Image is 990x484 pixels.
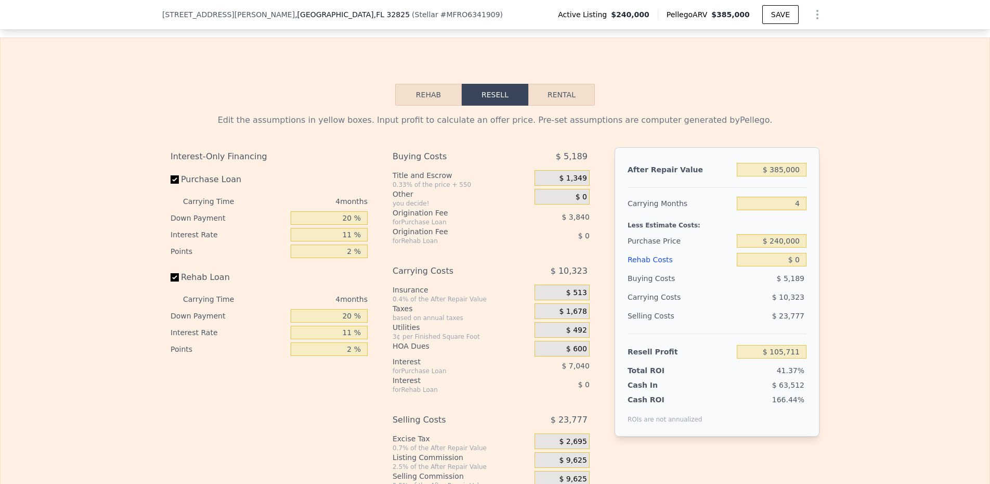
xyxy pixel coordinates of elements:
[551,262,588,281] span: $ 10,323
[393,463,530,471] div: 2.5% of the After Repair Value
[440,10,500,19] span: # MFRO6341909
[559,437,587,447] span: $ 2,695
[171,170,286,189] label: Purchase Loan
[777,366,804,375] span: 41.37%
[628,194,733,213] div: Carrying Months
[628,269,733,288] div: Buying Costs
[628,288,693,307] div: Carrying Costs
[374,10,410,19] span: , FL 32825
[628,405,702,424] div: ROIs are not annualized
[393,341,530,351] div: HOA Dues
[628,213,806,232] div: Less Estimate Costs:
[556,147,588,166] span: $ 5,189
[628,160,733,179] div: After Repair Value
[772,293,804,301] span: $ 10,323
[528,84,595,106] button: Rental
[393,226,509,237] div: Origination Fee
[171,268,286,287] label: Rehab Loan
[183,291,251,308] div: Carrying Time
[412,9,503,20] div: ( )
[772,312,804,320] span: $ 23,777
[171,341,286,358] div: Points
[393,356,509,367] div: Interest
[628,365,693,376] div: Total ROI
[628,380,693,390] div: Cash In
[393,471,530,481] div: Selling Commission
[628,394,702,405] div: Cash ROI
[393,237,509,245] div: for Rehab Loan
[393,333,530,341] div: 3¢ per Finished Square Foot
[393,375,509,386] div: Interest
[393,411,509,429] div: Selling Costs
[578,232,590,240] span: $ 0
[393,181,530,189] div: 0.33% of the price + 550
[628,342,733,361] div: Resell Profit
[171,243,286,260] div: Points
[171,324,286,341] div: Interest Rate
[415,10,438,19] span: Stellar
[171,175,179,184] input: Purchase Loan
[393,189,530,199] div: Other
[393,303,530,314] div: Taxes
[162,9,295,20] span: [STREET_ADDRESS][PERSON_NAME]
[393,208,509,218] div: Origination Fee
[393,295,530,303] div: 0.4% of the After Repair Value
[393,386,509,394] div: for Rehab Loan
[628,232,733,250] div: Purchase Price
[762,5,799,24] button: SAVE
[393,452,530,463] div: Listing Commission
[255,193,368,210] div: 4 months
[393,170,530,181] div: Title and Escrow
[393,322,530,333] div: Utilities
[578,380,590,389] span: $ 0
[667,9,712,20] span: Pellego ARV
[295,9,410,20] span: , [GEOGRAPHIC_DATA]
[393,262,509,281] div: Carrying Costs
[611,9,649,20] span: $240,000
[772,396,804,404] span: 166.44%
[393,367,509,375] div: for Purchase Loan
[562,362,589,370] span: $ 7,040
[395,84,462,106] button: Rehab
[393,444,530,452] div: 0.7% of the After Repair Value
[171,226,286,243] div: Interest Rate
[171,308,286,324] div: Down Payment
[393,199,530,208] div: you decide!
[551,411,588,429] span: $ 23,777
[772,381,804,389] span: $ 63,512
[393,285,530,295] div: Insurance
[566,345,587,354] span: $ 600
[566,288,587,298] span: $ 513
[576,193,587,202] span: $ 0
[807,4,828,25] button: Show Options
[393,434,530,444] div: Excise Tax
[171,210,286,226] div: Down Payment
[559,174,587,183] span: $ 1,349
[628,250,733,269] div: Rehab Costs
[255,291,368,308] div: 4 months
[171,114,819,126] div: Edit the assumptions in yellow boxes. Input profit to calculate an offer price. Pre-set assumptio...
[777,274,804,283] span: $ 5,189
[559,307,587,316] span: $ 1,678
[393,314,530,322] div: based on annual taxes
[393,147,509,166] div: Buying Costs
[559,475,587,484] span: $ 9,625
[183,193,251,210] div: Carrying Time
[628,307,733,325] div: Selling Costs
[566,326,587,335] span: $ 492
[171,147,368,166] div: Interest-Only Financing
[171,273,179,282] input: Rehab Loan
[562,213,589,221] span: $ 3,840
[559,456,587,465] span: $ 9,625
[393,218,509,226] div: for Purchase Loan
[462,84,528,106] button: Resell
[711,10,750,19] span: $385,000
[558,9,611,20] span: Active Listing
